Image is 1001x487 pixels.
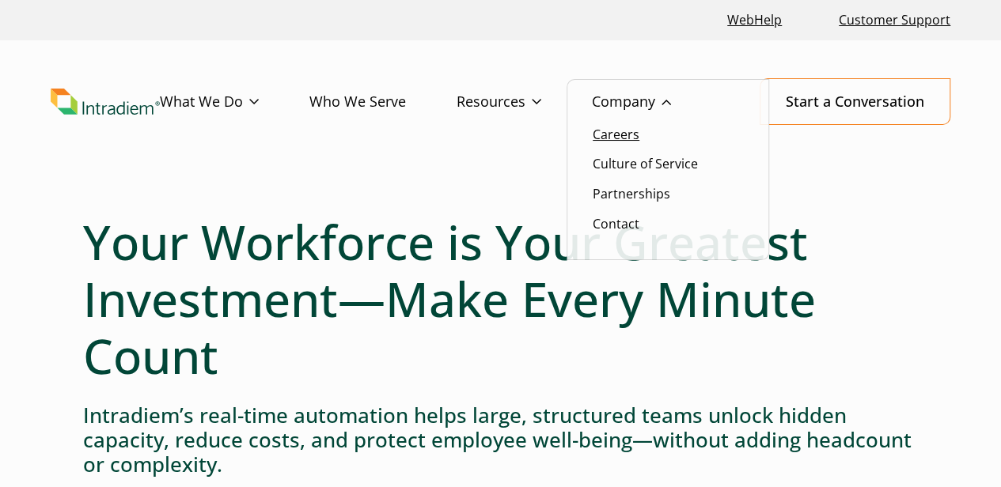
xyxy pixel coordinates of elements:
[593,215,639,232] a: Contact
[593,155,698,172] a: Culture of Service
[51,89,160,115] img: Intradiem
[593,126,639,143] a: Careers
[760,78,950,125] a: Start a Conversation
[51,89,160,115] a: Link to homepage of Intradiem
[457,79,592,125] a: Resources
[721,3,788,37] a: Link opens in a new window
[309,79,457,125] a: Who We Serve
[83,213,918,384] h1: Your Workforce is Your Greatest Investment—Make Every Minute Count
[83,403,918,478] h4: Intradiem’s real-time automation helps large, structured teams unlock hidden capacity, reduce cos...
[593,185,670,202] a: Partnerships
[832,3,957,37] a: Customer Support
[160,79,309,125] a: What We Do
[592,79,722,125] a: Company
